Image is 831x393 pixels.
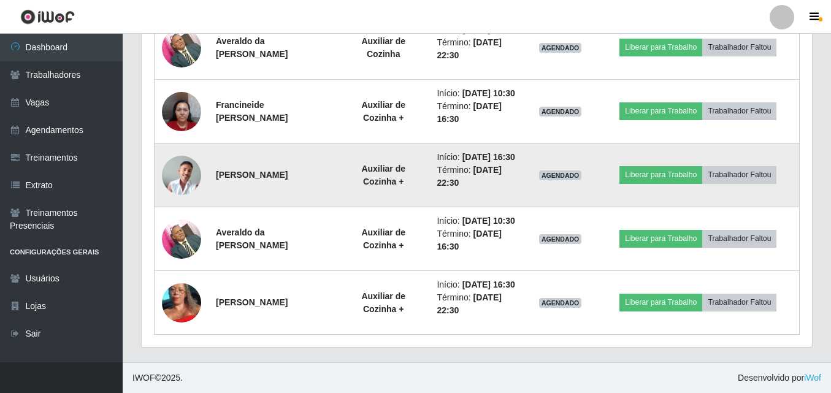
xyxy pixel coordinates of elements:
[216,227,288,250] strong: Averaldo da [PERSON_NAME]
[437,100,516,126] li: Término:
[702,39,776,56] button: Trabalhador Faltou
[539,107,582,116] span: AGENDADO
[738,372,821,384] span: Desenvolvido por
[539,170,582,180] span: AGENDADO
[539,234,582,244] span: AGENDADO
[132,372,183,384] span: © 2025 .
[437,164,516,189] li: Término:
[539,298,582,308] span: AGENDADO
[462,152,515,162] time: [DATE] 16:30
[162,21,201,74] img: 1697117733428.jpeg
[361,36,405,59] strong: Auxiliar de Cozinha
[619,102,702,120] button: Liberar para Trabalho
[437,291,516,317] li: Término:
[702,294,776,311] button: Trabalhador Faltou
[162,85,201,137] img: 1735852864597.jpeg
[437,215,516,227] li: Início:
[619,166,702,183] button: Liberar para Trabalho
[619,39,702,56] button: Liberar para Trabalho
[216,170,288,180] strong: [PERSON_NAME]
[437,151,516,164] li: Início:
[216,297,288,307] strong: [PERSON_NAME]
[437,87,516,100] li: Início:
[619,230,702,247] button: Liberar para Trabalho
[437,278,516,291] li: Início:
[702,102,776,120] button: Trabalhador Faltou
[619,294,702,311] button: Liberar para Trabalho
[462,88,515,98] time: [DATE] 10:30
[361,100,405,123] strong: Auxiliar de Cozinha +
[216,36,288,59] strong: Averaldo da [PERSON_NAME]
[462,216,515,226] time: [DATE] 10:30
[20,9,75,25] img: CoreUI Logo
[702,230,776,247] button: Trabalhador Faltou
[804,373,821,383] a: iWof
[361,227,405,250] strong: Auxiliar de Cozinha +
[162,259,201,346] img: 1742344231846.jpeg
[437,227,516,253] li: Término:
[216,100,288,123] strong: Francineide [PERSON_NAME]
[361,164,405,186] strong: Auxiliar de Cozinha +
[361,291,405,314] strong: Auxiliar de Cozinha +
[132,373,155,383] span: IWOF
[437,36,516,62] li: Término:
[162,213,201,265] img: 1697117733428.jpeg
[162,156,201,195] img: 1698100436346.jpeg
[462,280,515,289] time: [DATE] 16:30
[702,166,776,183] button: Trabalhador Faltou
[539,43,582,53] span: AGENDADO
